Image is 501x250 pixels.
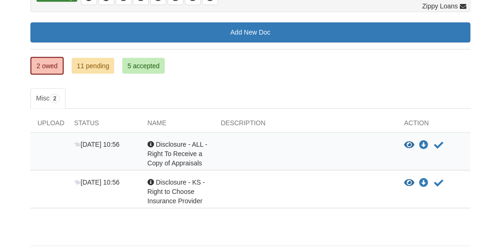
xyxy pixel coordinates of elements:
[147,179,205,205] span: Disclosure - KS - Right to Choose Insurance Provider
[30,88,66,109] a: Misc
[397,118,471,132] div: Action
[433,178,444,189] button: Acknowledge receipt of document
[419,179,428,187] a: Download Disclosure - KS - Right to Choose Insurance Provider
[50,94,60,103] span: 2
[30,57,64,75] a: 2 owed
[74,141,119,148] span: [DATE] 10:56
[122,58,165,74] a: 5 accepted
[214,118,398,132] div: Description
[433,140,444,151] button: Acknowledge receipt of document
[67,118,140,132] div: Status
[140,118,214,132] div: Name
[422,1,458,11] span: Zippy Loans
[74,179,119,186] span: [DATE] 10:56
[30,22,471,43] a: Add New Doc
[72,58,114,74] a: 11 pending
[419,142,428,149] a: Download Disclosure - ALL - Right To Receive a Copy of Appraisals
[404,141,414,150] button: View Disclosure - ALL - Right To Receive a Copy of Appraisals
[30,118,67,132] div: Upload
[147,141,207,167] span: Disclosure - ALL - Right To Receive a Copy of Appraisals
[404,179,414,188] button: View Disclosure - KS - Right to Choose Insurance Provider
